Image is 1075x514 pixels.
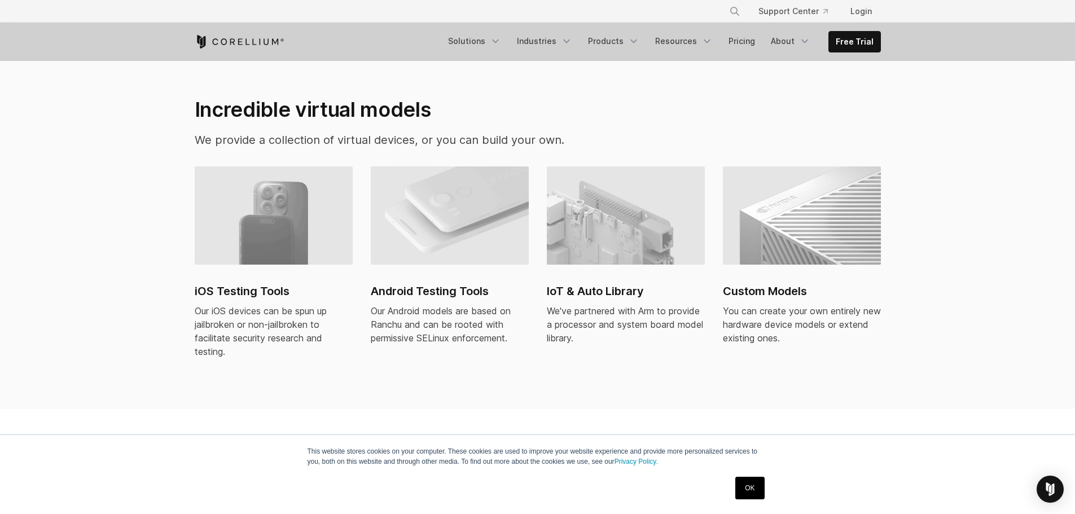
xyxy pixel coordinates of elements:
[195,283,353,300] h2: iOS Testing Tools
[725,1,745,21] button: Search
[308,446,768,467] p: This website stores cookies on your computer. These cookies are used to improve your website expe...
[195,166,353,265] img: iPhone virtual machine and devices
[441,31,508,51] a: Solutions
[195,97,644,122] h2: Incredible virtual models
[716,1,881,21] div: Navigation Menu
[195,131,644,148] p: We provide a collection of virtual devices, or you can build your own.
[581,31,646,51] a: Products
[547,283,705,300] h2: IoT & Auto Library
[371,304,529,345] div: Our Android models are based on Ranchu and can be rooted with permissive SELinux enforcement.
[547,166,705,358] a: IoT & Auto Library IoT & Auto Library We've partnered with Arm to provide a processor and system ...
[735,477,764,499] a: OK
[547,304,705,345] div: We've partnered with Arm to provide a processor and system board model library.
[371,166,529,358] a: Android virtual machine and devices Android Testing Tools Our Android models are based on Ranchu ...
[441,31,881,52] div: Navigation Menu
[195,35,284,49] a: Corellium Home
[723,166,881,265] img: Custom Models
[723,283,881,300] h2: Custom Models
[723,166,881,358] a: Custom Models Custom Models You can create your own entirely new hardware device models or extend...
[1037,476,1064,503] div: Open Intercom Messenger
[615,458,658,465] a: Privacy Policy.
[829,32,880,52] a: Free Trial
[749,1,837,21] a: Support Center
[510,31,579,51] a: Industries
[722,31,762,51] a: Pricing
[195,166,353,372] a: iPhone virtual machine and devices iOS Testing Tools Our iOS devices can be spun up jailbroken or...
[723,304,881,345] div: You can create your own entirely new hardware device models or extend existing ones.
[547,166,705,265] img: IoT & Auto Library
[371,283,529,300] h2: Android Testing Tools
[841,1,881,21] a: Login
[371,166,529,265] img: Android virtual machine and devices
[648,31,719,51] a: Resources
[764,31,817,51] a: About
[195,304,353,358] div: Our iOS devices can be spun up jailbroken or non-jailbroken to facilitate security research and t...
